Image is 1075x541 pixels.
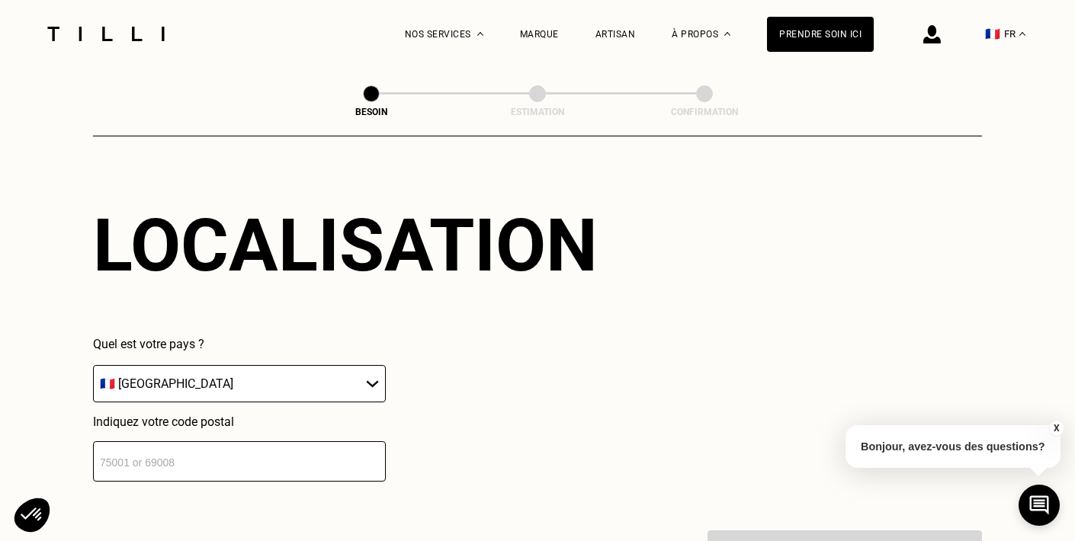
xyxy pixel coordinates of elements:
[595,29,636,40] a: Artisan
[520,29,559,40] a: Marque
[628,107,781,117] div: Confirmation
[42,27,170,41] img: Logo du service de couturière Tilli
[93,337,386,351] p: Quel est votre pays ?
[93,441,386,482] input: 75001 or 69008
[923,25,941,43] img: icône connexion
[724,32,730,36] img: Menu déroulant à propos
[985,27,1000,41] span: 🇫🇷
[846,425,1061,468] p: Bonjour, avez-vous des questions?
[1048,420,1064,437] button: X
[295,107,448,117] div: Besoin
[461,107,614,117] div: Estimation
[477,32,483,36] img: Menu déroulant
[93,415,386,429] p: Indiquez votre code postal
[767,17,874,52] a: Prendre soin ici
[93,203,598,288] div: Localisation
[1019,32,1025,36] img: menu déroulant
